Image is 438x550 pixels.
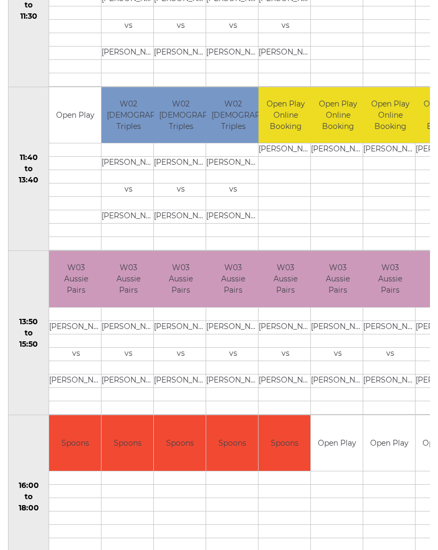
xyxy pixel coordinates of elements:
td: [PERSON_NAME] [101,157,155,170]
td: [PERSON_NAME] [154,374,208,387]
td: vs [49,347,103,361]
td: [PERSON_NAME] [206,46,260,59]
td: [PERSON_NAME] [311,374,365,387]
td: Open Play Online Booking [259,87,312,143]
td: [PERSON_NAME] [101,46,155,59]
td: [PERSON_NAME] [206,320,260,334]
td: [PERSON_NAME] [154,210,208,224]
td: vs [101,19,155,33]
td: [PERSON_NAME] [101,320,155,334]
td: vs [363,347,417,361]
td: vs [101,184,155,197]
td: W03 Aussie Pairs [101,251,155,307]
td: [PERSON_NAME] [206,210,260,224]
td: 13:50 to 15:50 [9,251,49,415]
td: Spoons [49,415,101,471]
td: [PERSON_NAME] [259,374,312,387]
td: [PERSON_NAME] [101,374,155,387]
td: Open Play [363,415,415,471]
td: W03 Aussie Pairs [206,251,260,307]
td: vs [259,19,312,33]
td: [PERSON_NAME] [363,320,417,334]
td: vs [154,19,208,33]
td: [PERSON_NAME] [154,46,208,59]
td: vs [206,19,260,33]
td: W03 Aussie Pairs [311,251,365,307]
td: Open Play [49,87,101,143]
td: [PERSON_NAME] [154,320,208,334]
td: [PERSON_NAME] [363,143,417,157]
td: [PERSON_NAME] [206,374,260,387]
td: W02 [DEMOGRAPHIC_DATA] Triples [101,87,155,143]
td: [PERSON_NAME] [311,320,365,334]
td: vs [311,347,365,361]
td: 11:40 to 13:40 [9,87,49,251]
td: [PERSON_NAME] [49,320,103,334]
td: W03 Aussie Pairs [259,251,312,307]
td: W03 Aussie Pairs [154,251,208,307]
td: [PERSON_NAME] [49,374,103,387]
td: [PERSON_NAME] [259,320,312,334]
td: W03 Aussie Pairs [363,251,417,307]
td: [PERSON_NAME] [311,143,365,157]
td: Open Play Online Booking [311,87,365,143]
td: W02 [DEMOGRAPHIC_DATA] Triples [206,87,260,143]
td: Spoons [259,415,310,471]
td: vs [259,347,312,361]
td: vs [206,184,260,197]
td: [PERSON_NAME] [101,210,155,224]
td: Open Play Online Booking [363,87,417,143]
td: [PERSON_NAME] [206,157,260,170]
td: vs [154,184,208,197]
td: Open Play [311,415,363,471]
td: Spoons [101,415,153,471]
td: [PERSON_NAME] [259,46,312,59]
td: [PERSON_NAME] [259,143,312,157]
td: Spoons [206,415,258,471]
td: vs [154,347,208,361]
td: [PERSON_NAME] [363,374,417,387]
td: W02 [DEMOGRAPHIC_DATA] Triples [154,87,208,143]
td: vs [206,347,260,361]
td: Spoons [154,415,206,471]
td: W03 Aussie Pairs [49,251,103,307]
td: vs [101,347,155,361]
td: [PERSON_NAME] [154,157,208,170]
